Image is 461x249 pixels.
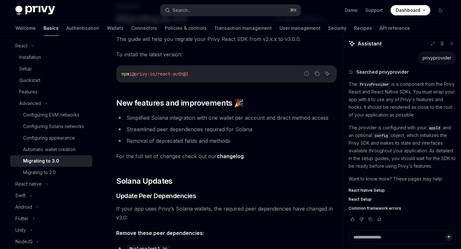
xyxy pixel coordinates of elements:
div: Installation [19,53,41,61]
li: Removal of deprecated fields and methods [116,136,337,145]
a: React Native Setup [349,188,456,193]
a: Welcome [15,20,36,36]
div: Quickstart [19,76,40,84]
div: Android [15,203,32,211]
div: Automatic wallet creation [23,146,76,153]
a: Support [365,7,383,13]
span: Dashboard [396,7,420,13]
button: Ask AI [323,69,331,78]
div: Migrating to 2.0 [23,169,56,176]
span: This guide will help you migrate your Privy React SDK from v2.x.x to v3.0.0. [116,35,337,44]
div: Advanced [19,100,41,107]
div: NodeJS [15,238,33,245]
a: Recipes [354,20,372,36]
div: Search... [173,6,190,14]
span: i [129,71,132,77]
span: ⌘ K [290,8,297,13]
a: Migrating to 3.0 [10,155,92,167]
span: For the full set of changes check out our . [116,152,337,161]
a: User management [279,20,320,36]
a: Common framework errors [349,206,456,211]
a: Security [328,20,346,36]
span: Searched privyprovider [356,69,408,75]
span: appId [429,125,440,131]
a: Authentication [66,20,99,36]
div: Setup [19,65,32,73]
p: The is a component from the Privy React and React Native SDKs. You must wrap your app with it to ... [349,80,456,119]
div: Unity [15,226,26,234]
a: Quickstart [10,75,92,86]
div: Configuring Solana networks [23,123,84,130]
div: Configuring appearance [23,134,75,142]
button: Report incorrect code [303,69,311,78]
a: Wallets [107,20,124,36]
a: Configuring EVM networks [10,109,92,121]
button: Copy the contents from the code block [313,69,321,78]
span: config [375,133,388,138]
a: Policies & controls [165,20,206,36]
span: If your app uses Privy’s Solana wallets, the required peer dependencies have changed in v3.0: [116,204,337,222]
span: Common framework errors [349,206,401,211]
span: @privy-io/react-auth@3 [132,71,188,77]
div: Configuring EVM networks [23,111,79,119]
a: Features [10,86,92,98]
a: Setup [10,63,92,75]
a: Configuring appearance [10,132,92,144]
span: npm [122,71,129,77]
a: changelog [217,153,244,160]
a: React Setup [349,197,456,202]
p: The provider is configured with your and an optional object, which initializes the Privy SDK and ... [349,124,456,170]
span: Solana Updates [116,176,173,186]
button: Send message [445,233,453,241]
button: Searched privyprovider [349,69,456,75]
img: dark logo [15,6,55,15]
a: Dashboard [391,5,430,15]
span: PrivyProvider [360,82,389,87]
div: Migrating to 3.0 [23,157,59,165]
a: Migrating to 2.0 [10,167,92,178]
span: New features and improvements 🎉 [116,98,243,108]
span: React Native Setup [349,188,385,193]
span: Update Peer Dependencies [116,191,196,200]
p: Want to know more? These pages may help: [349,175,456,183]
a: Installation [10,52,92,63]
span: React Setup [349,197,372,202]
li: Streamlined peer dependencies required for Solana [116,125,337,134]
a: Automatic wallet creation [10,144,92,155]
div: Flutter [15,215,28,222]
span: Assistant [358,40,382,47]
a: Transaction management [214,20,272,36]
div: Swift [15,192,26,199]
a: API reference [380,20,410,36]
li: Simplified Solana integration with one wallet per account and direct method access [116,113,337,122]
a: Configuring Solana networks [10,121,92,132]
div: React native [15,180,42,188]
a: Connectors [131,20,157,36]
a: Basics [44,20,59,36]
div: Features [19,88,37,96]
button: Toggle dark mode [435,5,446,15]
a: Demo [345,7,358,13]
div: privyprovider [423,55,451,61]
button: Search...⌘K [160,4,300,16]
span: To install the latest version: [116,50,337,59]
